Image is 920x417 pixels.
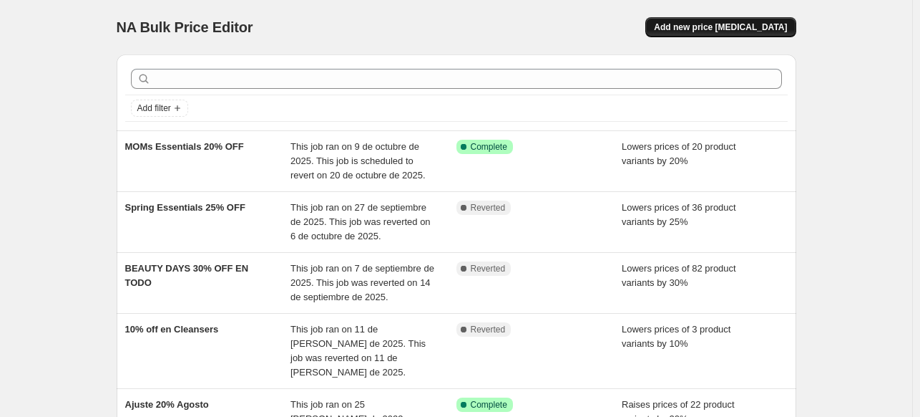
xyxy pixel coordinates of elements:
span: Reverted [471,202,506,214]
span: NA Bulk Price Editor [117,19,253,35]
span: Add filter [137,102,171,114]
span: Complete [471,399,507,411]
span: This job ran on 7 de septiembre de 2025. This job was reverted on 14 de septiembre de 2025. [290,263,434,302]
span: Ajuste 20% Agosto [125,399,209,410]
span: This job ran on 27 de septiembre de 2025. This job was reverted on 6 de octubre de 2025. [290,202,431,241]
span: 10% off en Cleansers [125,324,219,335]
span: Reverted [471,263,506,274]
span: BEAUTY DAYS 30% OFF EN TODO [125,263,249,288]
span: MOMs Essentials 20% OFF [125,141,244,152]
span: Add new price [MEDICAL_DATA] [654,21,787,33]
span: This job ran on 9 de octubre de 2025. This job is scheduled to revert on 20 de octubre de 2025. [290,141,426,181]
span: Complete [471,141,507,153]
span: Lowers prices of 3 product variants by 10% [622,324,730,349]
button: Add filter [131,100,188,117]
button: Add new price [MEDICAL_DATA] [645,17,796,37]
span: Spring Essentials 25% OFF [125,202,245,213]
span: Lowers prices of 20 product variants by 20% [622,141,736,166]
span: Reverted [471,324,506,335]
span: Lowers prices of 36 product variants by 25% [622,202,736,227]
span: Lowers prices of 82 product variants by 30% [622,263,736,288]
span: This job ran on 11 de [PERSON_NAME] de 2025. This job was reverted on 11 de [PERSON_NAME] de 2025. [290,324,426,378]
